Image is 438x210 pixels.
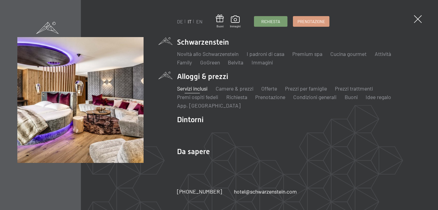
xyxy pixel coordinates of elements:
[294,16,329,26] a: Prenotazione
[297,19,325,24] span: Prenotazione
[247,50,284,57] a: I padroni di casa
[234,188,297,195] a: hotel@schwarzenstein.com
[200,59,220,66] a: GoGreen
[230,25,241,28] span: Immagini
[335,85,373,92] a: Prezzi trattmenti
[254,16,287,26] a: Richiesta
[177,50,238,57] a: Novità allo Schwarzenstein
[285,85,327,92] a: Prezzi per famiglie
[216,85,253,92] a: Camere & prezzi
[228,59,243,66] a: Belvita
[251,59,273,66] a: Immagini
[261,85,277,92] a: Offerte
[177,102,241,109] a: App. [GEOGRAPHIC_DATA]
[292,50,322,57] a: Premium spa
[216,25,224,28] span: Buoni
[293,94,336,100] a: Condizioni generali
[177,94,218,100] a: Premi ospiti fedeli
[226,94,247,100] a: Richiesta
[375,50,391,57] a: Attività
[330,50,367,57] a: Cucina gourmet
[216,15,224,28] a: Buoni
[255,94,285,100] a: Prenotazione
[345,94,358,100] a: Buoni
[177,59,192,66] a: Family
[366,94,391,100] a: Idee regalo
[230,15,241,28] a: Immagini
[177,188,222,195] span: [PHONE_NUMBER]
[177,85,207,92] a: Servizi inclusi
[177,188,222,195] a: [PHONE_NUMBER]
[261,19,280,24] span: Richiesta
[196,19,203,24] a: EN
[177,19,183,24] a: DE
[188,19,192,24] a: IT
